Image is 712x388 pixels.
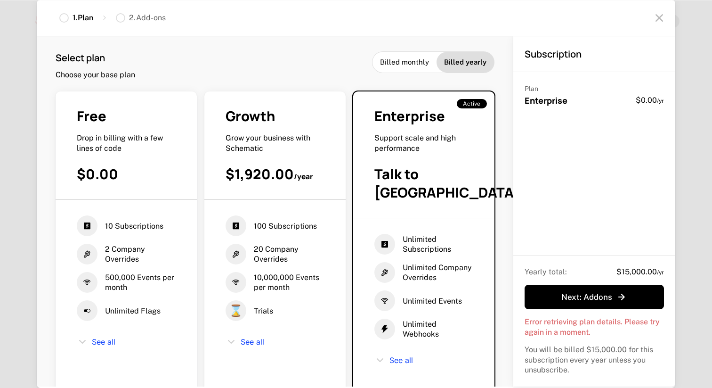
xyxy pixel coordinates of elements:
i: hammer [77,244,97,264]
span: 10,000,000 Events per month [254,272,324,293]
span: See all [92,338,115,346]
i: hammer [226,244,246,264]
i: signal [374,290,395,311]
span: See all [241,338,264,346]
span: $0.00 [636,96,664,105]
span: $15,000.00 [616,267,664,276]
i: arrow-right [616,291,627,303]
i: cashapp [77,215,97,236]
span: Unlimited Subscriptions [403,234,473,255]
span: Enterprise [374,107,445,125]
span: Yearly total : [525,267,567,276]
span: Drop in billing with a few lines of code [77,133,163,153]
i: chevron-down [374,355,386,366]
span: Error retrieving plan details. Please try again in a moment. [525,317,660,337]
span: Support scale and high performance [374,133,456,153]
span: / year [294,172,313,182]
span: You will be billed $15,000.00 for this subscription every year unless you unsubscribe. [525,345,653,374]
span: Talk to [GEOGRAPHIC_DATA] [374,165,519,202]
span: Billed yearly [444,58,486,67]
span: Unlimited Company Overrides [403,263,473,283]
i: close [652,10,667,25]
i: chevron-down [77,336,88,347]
span: Unlimited Webhooks [403,319,473,339]
sub: / yr [657,98,664,104]
button: Next: Addons [525,285,664,309]
span: $0.00 [77,165,118,183]
span: Grow your business with Schematic [226,133,310,153]
h3: Subscription [525,48,582,60]
span: Active [463,100,480,107]
i: cashapp [374,234,395,255]
i: hammer [374,262,395,283]
i: chevron-down [226,336,237,347]
span: Unlimited Flags [105,306,161,316]
h3: Select plan [56,51,135,64]
span: 2 Company Overrides [105,244,176,264]
span: ⌛ [226,300,246,321]
sub: / yr [657,269,664,276]
span: Unlimited Events [403,296,462,306]
span: Billed monthly [380,58,429,67]
span: Trials [254,306,273,316]
span: Enterprise [525,95,567,106]
i: cashapp [226,215,246,236]
div: 1 . Plan [73,13,93,23]
i: signal [77,272,97,293]
i: signal [226,272,246,293]
span: Growth [226,107,275,125]
p: Choose your base plan [56,70,135,80]
i: thunder [374,319,395,339]
div: Next : Addons [561,291,627,303]
span: $1,920.00 [226,165,294,183]
span: 100 Subscriptions [254,221,317,231]
span: Free [77,107,106,125]
i: boolean-on [77,300,97,321]
span: 20 Company Overrides [254,244,324,264]
i: chevron-right [101,13,108,23]
span: Plan [525,85,538,92]
span: See all [389,356,413,364]
span: 10 Subscriptions [105,221,163,231]
span: 500,000 Events per month [105,272,176,293]
div: 2 . Add-ons [129,13,166,23]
